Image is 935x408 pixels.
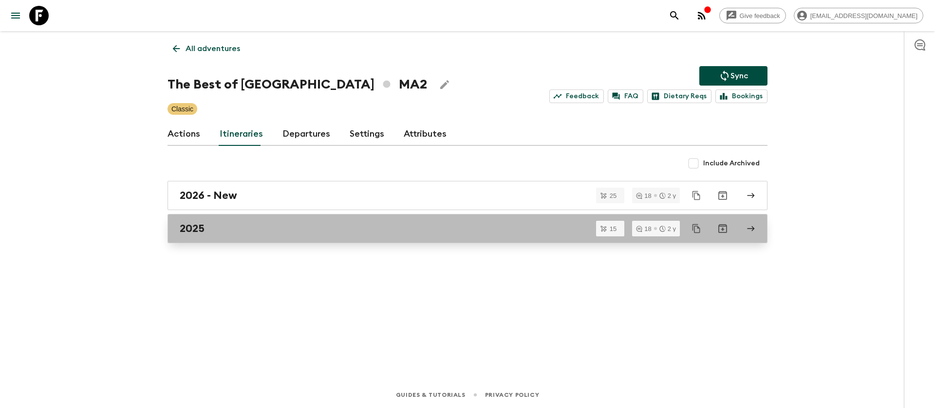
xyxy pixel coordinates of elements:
[180,222,205,235] h2: 2025
[703,159,760,168] span: Include Archived
[282,123,330,146] a: Departures
[688,187,705,204] button: Duplicate
[659,226,676,232] div: 2 y
[688,220,705,237] button: Duplicate
[168,39,245,58] a: All adventures
[168,123,200,146] a: Actions
[699,66,767,86] button: Sync adventure departures to the booking engine
[665,6,684,25] button: search adventures
[220,123,263,146] a: Itineraries
[715,89,767,103] a: Bookings
[168,181,767,210] a: 2026 - New
[180,189,237,202] h2: 2026 - New
[659,193,676,199] div: 2 y
[734,12,785,19] span: Give feedback
[435,75,454,94] button: Edit Adventure Title
[730,70,748,82] p: Sync
[404,123,447,146] a: Attributes
[713,186,732,205] button: Archive
[636,193,651,199] div: 18
[485,390,539,400] a: Privacy Policy
[636,226,651,232] div: 18
[171,104,193,114] p: Classic
[396,390,466,400] a: Guides & Tutorials
[647,89,711,103] a: Dietary Reqs
[604,226,622,232] span: 15
[604,193,622,199] span: 25
[168,214,767,243] a: 2025
[186,43,240,54] p: All adventures
[350,123,384,146] a: Settings
[6,6,25,25] button: menu
[719,8,786,23] a: Give feedback
[805,12,923,19] span: [EMAIL_ADDRESS][DOMAIN_NAME]
[608,89,643,103] a: FAQ
[549,89,604,103] a: Feedback
[713,219,732,238] button: Archive
[168,75,427,94] h1: The Best of [GEOGRAPHIC_DATA] MA2
[794,8,923,23] div: [EMAIL_ADDRESS][DOMAIN_NAME]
